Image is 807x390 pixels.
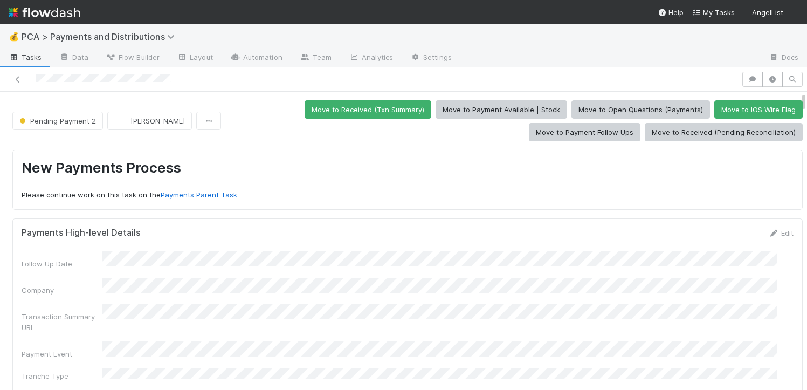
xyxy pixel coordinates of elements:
[436,100,567,119] button: Move to Payment Available | Stock
[714,100,803,119] button: Move to IOS Wire Flag
[22,190,794,201] p: Please continue work on this task on the
[22,159,794,181] h1: New Payments Process
[768,229,794,237] a: Edit
[658,7,684,18] div: Help
[760,50,807,67] a: Docs
[22,258,102,269] div: Follow Up Date
[529,123,640,141] button: Move to Payment Follow Ups
[97,50,168,67] a: Flow Builder
[788,8,798,18] img: avatar_e7d5656d-bda2-4d83-89d6-b6f9721f96bd.png
[692,8,735,17] span: My Tasks
[116,115,127,126] img: avatar_705b8750-32ac-4031-bf5f-ad93a4909bc8.png
[22,311,102,333] div: Transaction Summary URL
[752,8,783,17] span: AngelList
[305,100,431,119] button: Move to Received (Txn Summary)
[340,50,402,67] a: Analytics
[22,31,180,42] span: PCA > Payments and Distributions
[9,3,80,22] img: logo-inverted-e16ddd16eac7371096b0.svg
[161,190,237,199] a: Payments Parent Task
[107,112,192,130] button: [PERSON_NAME]
[51,50,97,67] a: Data
[168,50,222,67] a: Layout
[12,112,103,130] button: Pending Payment 2
[17,117,96,125] span: Pending Payment 2
[645,123,803,141] button: Move to Received (Pending Reconciliation)
[291,50,340,67] a: Team
[402,50,460,67] a: Settings
[692,7,735,18] a: My Tasks
[22,348,102,359] div: Payment Event
[106,52,160,63] span: Flow Builder
[130,117,185,125] span: [PERSON_NAME]
[9,52,42,63] span: Tasks
[222,50,291,67] a: Automation
[22,371,102,381] div: Tranche Type
[571,100,710,119] button: Move to Open Questions (Payments)
[9,32,19,41] span: 💰
[22,228,141,238] h5: Payments High-level Details
[22,285,102,296] div: Company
